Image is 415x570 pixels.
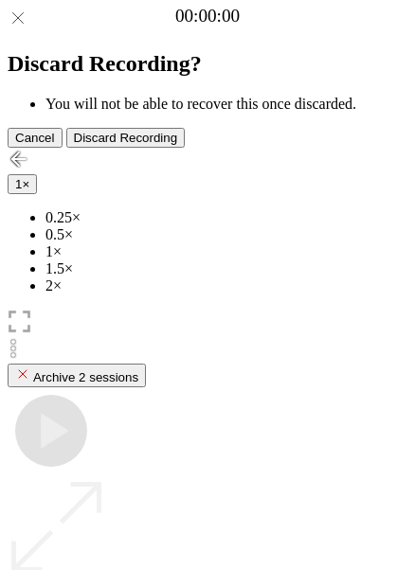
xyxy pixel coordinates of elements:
li: 0.25× [45,209,407,226]
button: Archive 2 sessions [8,364,146,387]
h2: Discard Recording? [8,51,407,77]
span: 1 [15,177,22,191]
a: 00:00:00 [175,6,240,27]
li: 2× [45,277,407,294]
li: 1× [45,243,407,260]
button: 1× [8,174,37,194]
div: Archive 2 sessions [15,366,138,384]
li: 1.5× [45,260,407,277]
li: 0.5× [45,226,407,243]
button: Discard Recording [66,128,186,148]
button: Cancel [8,128,63,148]
li: You will not be able to recover this once discarded. [45,96,407,113]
